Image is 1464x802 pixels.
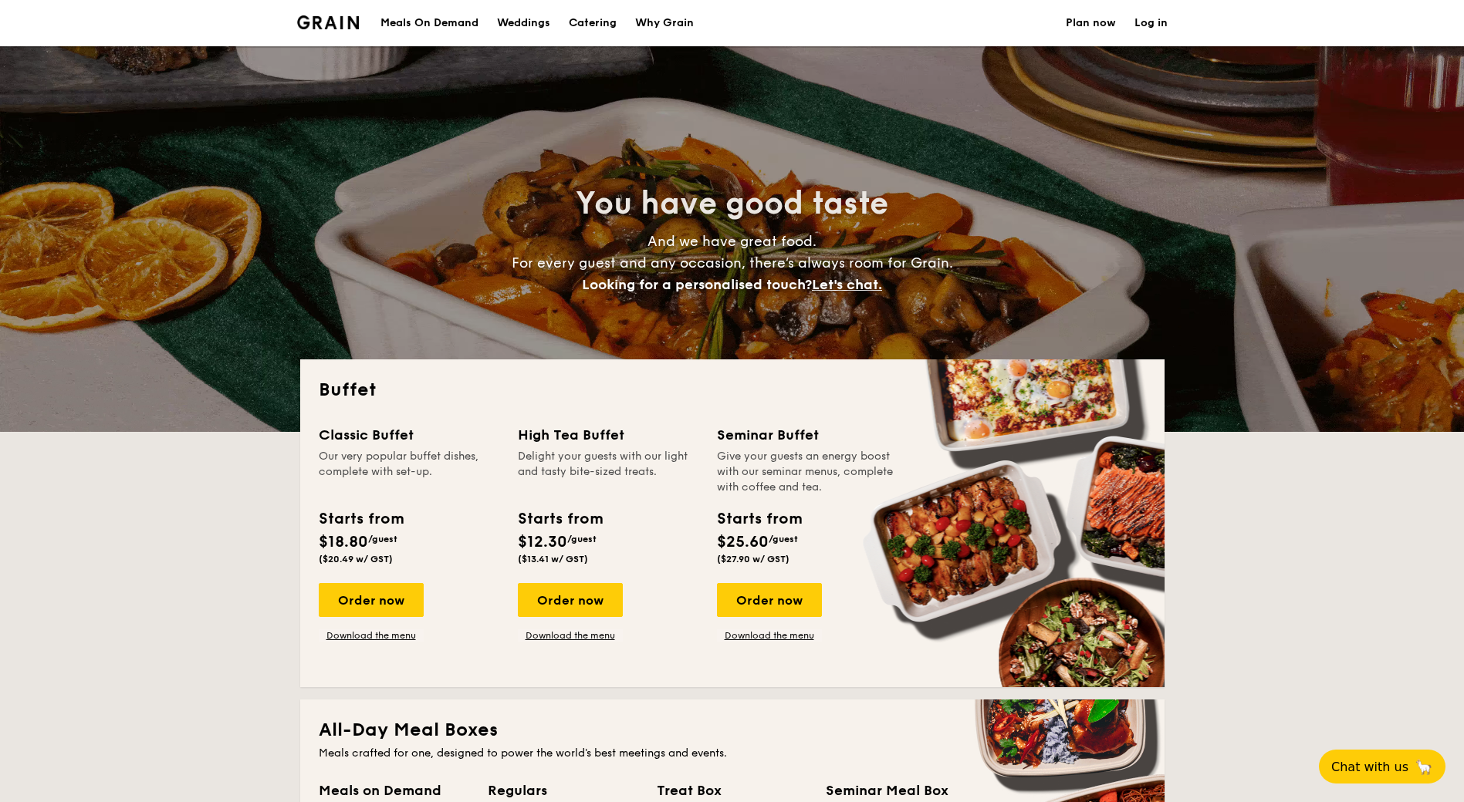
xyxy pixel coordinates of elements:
span: Chat with us [1331,760,1408,774]
a: Logotype [297,15,360,29]
span: $12.30 [518,533,567,551]
h2: All-Day Meal Boxes [319,718,1146,743]
span: ($20.49 w/ GST) [319,554,393,564]
img: Grain [297,15,360,29]
div: Order now [717,583,822,617]
span: $25.60 [717,533,769,551]
div: High Tea Buffet [518,424,698,446]
h2: Buffet [319,378,1146,403]
a: Download the menu [717,629,822,642]
button: Chat with us🦙 [1319,750,1445,783]
div: Seminar Meal Box [826,780,976,801]
div: Meals on Demand [319,780,469,801]
div: Give your guests an energy boost with our seminar menus, complete with coffee and tea. [717,449,898,495]
span: And we have great food. For every guest and any occasion, there’s always room for Grain. [512,233,953,293]
span: /guest [769,534,798,544]
div: Starts from [717,507,801,531]
span: ($27.90 w/ GST) [717,554,789,564]
div: Order now [319,583,424,617]
span: $18.80 [319,533,368,551]
div: Classic Buffet [319,424,499,446]
span: Looking for a personalised touch? [582,276,812,293]
div: Order now [518,583,623,617]
div: Regulars [488,780,638,801]
div: Meals crafted for one, designed to power the world's best meetings and events. [319,746,1146,761]
span: ($13.41 w/ GST) [518,554,588,564]
div: Delight your guests with our light and tasty bite-sized treats. [518,449,698,495]
span: You have good taste [576,185,888,222]
div: Starts from [319,507,403,531]
div: Seminar Buffet [717,424,898,446]
span: /guest [567,534,597,544]
span: Let's chat. [812,276,882,293]
span: /guest [368,534,397,544]
span: 🦙 [1415,758,1433,776]
a: Download the menu [518,629,623,642]
a: Download the menu [319,629,424,642]
div: Treat Box [657,780,807,801]
div: Our very popular buffet dishes, complete with set-up. [319,449,499,495]
div: Starts from [518,507,602,531]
